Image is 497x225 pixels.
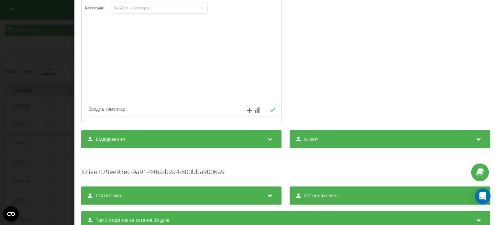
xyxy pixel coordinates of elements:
[96,217,170,223] span: Топ 5 сторінок за останні 30 днів
[96,136,125,142] span: Відвідування
[85,6,111,10] h4: Категорія :
[304,192,339,199] span: Останній сеанс
[114,6,194,11] div: Виберіть категорію
[81,154,490,180] div: : 79ee93ec-9a91-446a-b2a4-800bba9006a9
[96,192,121,199] span: Статистика
[81,167,101,176] span: Клієнт
[3,206,19,222] button: Open CMP widget
[475,188,491,204] div: Open Intercom Messenger
[304,136,319,142] span: Клієнт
